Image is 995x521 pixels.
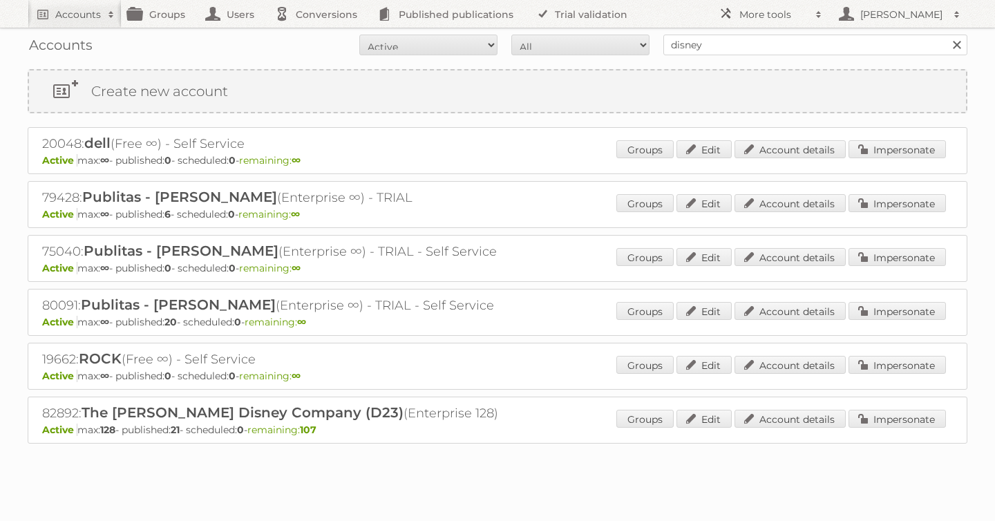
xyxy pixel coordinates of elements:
[735,248,846,266] a: Account details
[100,370,109,382] strong: ∞
[55,8,101,21] h2: Accounts
[616,356,674,374] a: Groups
[42,316,77,328] span: Active
[82,404,404,421] span: The [PERSON_NAME] Disney Company (D23)
[42,370,77,382] span: Active
[42,262,953,274] p: max: - published: - scheduled: -
[297,316,306,328] strong: ∞
[735,410,846,428] a: Account details
[42,296,526,314] h2: 80091: (Enterprise ∞) - TRIAL - Self Service
[164,208,171,220] strong: 6
[292,262,301,274] strong: ∞
[739,8,808,21] h2: More tools
[238,208,300,220] span: remaining:
[857,8,947,21] h2: [PERSON_NAME]
[42,208,953,220] p: max: - published: - scheduled: -
[616,248,674,266] a: Groups
[676,410,732,428] a: Edit
[42,424,953,436] p: max: - published: - scheduled: -
[292,154,301,167] strong: ∞
[82,189,277,205] span: Publitas - [PERSON_NAME]
[676,248,732,266] a: Edit
[42,243,526,260] h2: 75040: (Enterprise ∞) - TRIAL - Self Service
[100,154,109,167] strong: ∞
[42,208,77,220] span: Active
[616,410,674,428] a: Groups
[616,302,674,320] a: Groups
[676,140,732,158] a: Edit
[229,154,236,167] strong: 0
[171,424,180,436] strong: 21
[164,370,171,382] strong: 0
[100,316,109,328] strong: ∞
[849,194,946,212] a: Impersonate
[735,302,846,320] a: Account details
[735,140,846,158] a: Account details
[164,262,171,274] strong: 0
[42,370,953,382] p: max: - published: - scheduled: -
[42,316,953,328] p: max: - published: - scheduled: -
[164,154,171,167] strong: 0
[100,424,115,436] strong: 128
[849,248,946,266] a: Impersonate
[245,316,306,328] span: remaining:
[239,154,301,167] span: remaining:
[735,356,846,374] a: Account details
[42,350,526,368] h2: 19662: (Free ∞) - Self Service
[229,262,236,274] strong: 0
[42,135,526,153] h2: 20048: (Free ∞) - Self Service
[234,316,241,328] strong: 0
[81,296,276,313] span: Publitas - [PERSON_NAME]
[42,189,526,207] h2: 79428: (Enterprise ∞) - TRIAL
[616,140,674,158] a: Groups
[42,424,77,436] span: Active
[42,404,526,422] h2: 82892: (Enterprise 128)
[247,424,316,436] span: remaining:
[849,410,946,428] a: Impersonate
[42,154,77,167] span: Active
[42,262,77,274] span: Active
[676,356,732,374] a: Edit
[29,70,966,112] a: Create new account
[676,194,732,212] a: Edit
[84,135,111,151] span: dell
[239,370,301,382] span: remaining:
[676,302,732,320] a: Edit
[616,194,674,212] a: Groups
[849,140,946,158] a: Impersonate
[237,424,244,436] strong: 0
[229,370,236,382] strong: 0
[84,243,278,259] span: Publitas - [PERSON_NAME]
[100,208,109,220] strong: ∞
[79,350,122,367] span: ROCK
[228,208,235,220] strong: 0
[164,316,177,328] strong: 20
[292,370,301,382] strong: ∞
[239,262,301,274] span: remaining:
[849,302,946,320] a: Impersonate
[735,194,846,212] a: Account details
[849,356,946,374] a: Impersonate
[300,424,316,436] strong: 107
[42,154,953,167] p: max: - published: - scheduled: -
[100,262,109,274] strong: ∞
[291,208,300,220] strong: ∞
